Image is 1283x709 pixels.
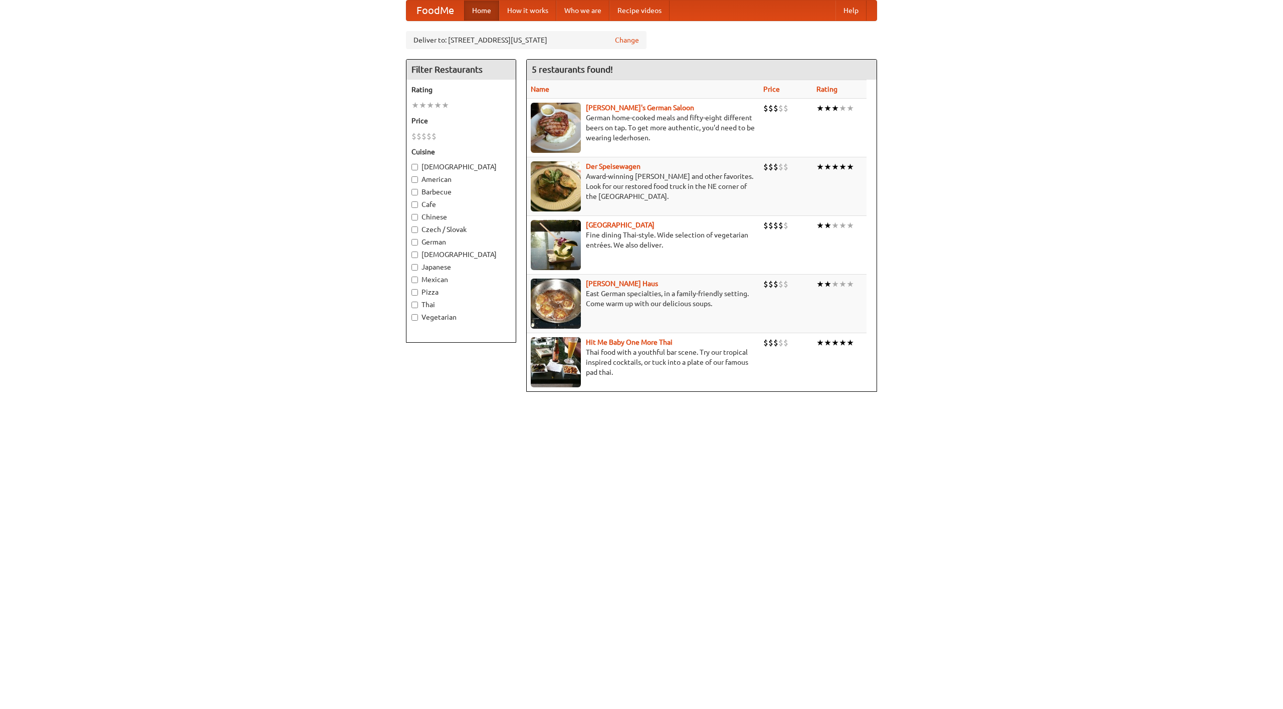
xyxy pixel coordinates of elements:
input: German [411,239,418,246]
li: ★ [831,220,839,231]
li: $ [768,220,773,231]
a: How it works [499,1,556,21]
input: Cafe [411,201,418,208]
li: ★ [426,100,434,111]
li: $ [426,131,432,142]
p: German home-cooked meals and fifty-eight different beers on tap. To get more authentic, you'd nee... [531,113,755,143]
input: Japanese [411,264,418,271]
label: [DEMOGRAPHIC_DATA] [411,162,511,172]
a: Hit Me Baby One More Thai [586,338,673,346]
li: $ [773,161,778,172]
input: American [411,176,418,183]
li: $ [783,337,788,348]
li: ★ [831,161,839,172]
input: [DEMOGRAPHIC_DATA] [411,252,418,258]
li: $ [763,103,768,114]
a: [PERSON_NAME] Haus [586,280,658,288]
label: [DEMOGRAPHIC_DATA] [411,250,511,260]
input: Vegetarian [411,314,418,321]
li: $ [432,131,437,142]
a: [PERSON_NAME]'s German Saloon [586,104,694,112]
label: Pizza [411,287,511,297]
li: ★ [816,220,824,231]
li: $ [778,337,783,348]
img: babythai.jpg [531,337,581,387]
li: $ [411,131,416,142]
li: ★ [816,161,824,172]
li: ★ [831,279,839,290]
li: ★ [824,279,831,290]
li: $ [773,220,778,231]
input: Mexican [411,277,418,283]
li: ★ [824,103,831,114]
a: Recipe videos [609,1,670,21]
a: Rating [816,85,837,93]
p: Thai food with a youthful bar scene. Try our tropical inspired cocktails, or tuck into a plate of... [531,347,755,377]
label: Japanese [411,262,511,272]
li: ★ [846,103,854,114]
li: $ [768,161,773,172]
li: $ [421,131,426,142]
a: [GEOGRAPHIC_DATA] [586,221,655,229]
li: ★ [846,337,854,348]
li: $ [773,103,778,114]
input: Czech / Slovak [411,226,418,233]
img: kohlhaus.jpg [531,279,581,329]
li: $ [763,279,768,290]
label: Cafe [411,199,511,209]
li: $ [768,279,773,290]
input: Chinese [411,214,418,220]
li: ★ [839,103,846,114]
li: $ [778,279,783,290]
li: ★ [816,279,824,290]
h4: Filter Restaurants [406,60,516,80]
p: East German specialties, in a family-friendly setting. Come warm up with our delicious soups. [531,289,755,309]
li: $ [416,131,421,142]
li: ★ [442,100,449,111]
li: $ [768,337,773,348]
li: $ [783,161,788,172]
a: Name [531,85,549,93]
li: $ [763,161,768,172]
label: American [411,174,511,184]
li: $ [783,279,788,290]
li: ★ [846,220,854,231]
img: speisewagen.jpg [531,161,581,211]
li: ★ [824,220,831,231]
a: Help [835,1,867,21]
img: esthers.jpg [531,103,581,153]
li: $ [768,103,773,114]
img: satay.jpg [531,220,581,270]
input: Thai [411,302,418,308]
a: Price [763,85,780,93]
li: ★ [846,161,854,172]
h5: Cuisine [411,147,511,157]
p: Award-winning [PERSON_NAME] and other favorites. Look for our restored food truck in the NE corne... [531,171,755,201]
p: Fine dining Thai-style. Wide selection of vegetarian entrées. We also deliver. [531,230,755,250]
li: $ [783,103,788,114]
label: German [411,237,511,247]
li: ★ [839,220,846,231]
li: $ [763,337,768,348]
li: ★ [434,100,442,111]
li: $ [783,220,788,231]
h5: Price [411,116,511,126]
a: Home [464,1,499,21]
a: Der Speisewagen [586,162,640,170]
li: $ [773,337,778,348]
input: Pizza [411,289,418,296]
li: $ [778,220,783,231]
li: ★ [831,103,839,114]
li: ★ [831,337,839,348]
li: ★ [824,161,831,172]
li: $ [773,279,778,290]
div: Deliver to: [STREET_ADDRESS][US_STATE] [406,31,647,49]
input: Barbecue [411,189,418,195]
li: ★ [824,337,831,348]
a: FoodMe [406,1,464,21]
li: ★ [816,103,824,114]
